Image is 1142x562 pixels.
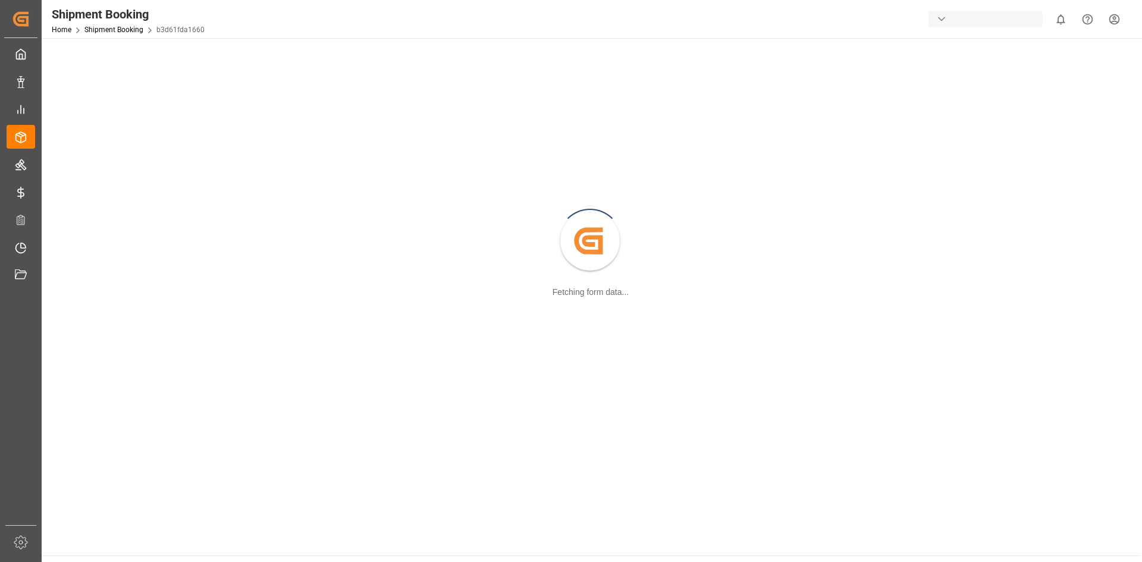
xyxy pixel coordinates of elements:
[553,286,629,299] div: Fetching form data...
[1047,6,1074,33] button: show 0 new notifications
[52,5,205,23] div: Shipment Booking
[52,26,71,34] a: Home
[1074,6,1101,33] button: Help Center
[84,26,143,34] a: Shipment Booking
